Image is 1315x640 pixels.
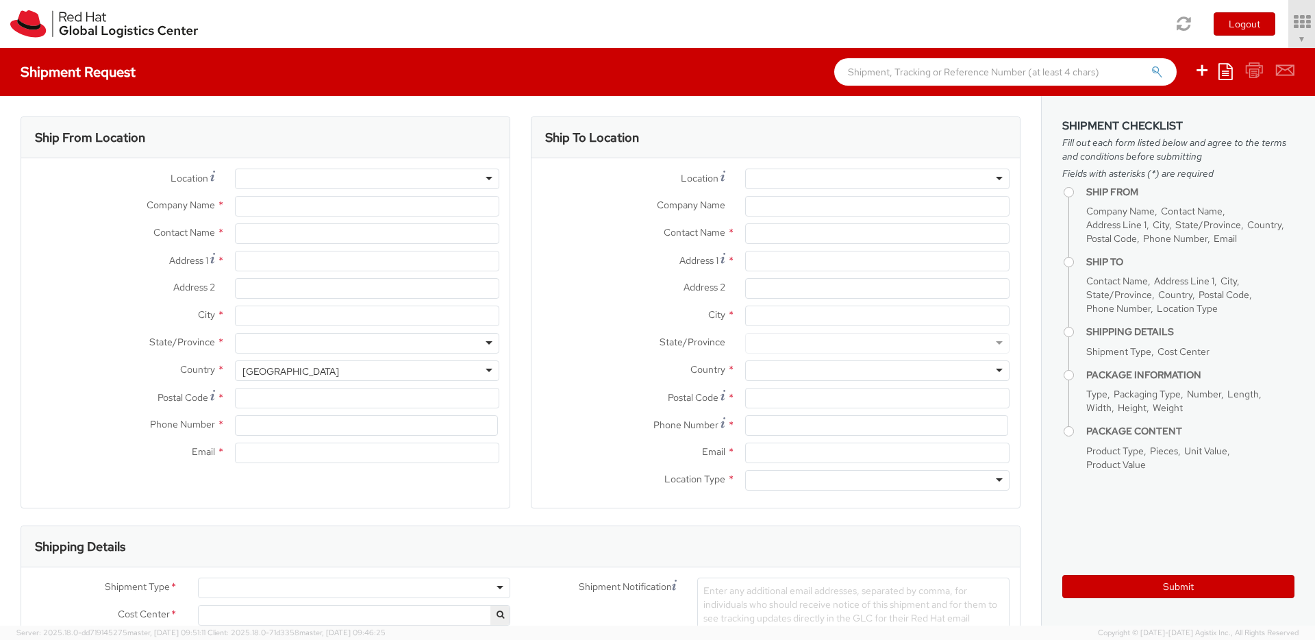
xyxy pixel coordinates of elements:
span: Country [690,363,725,376]
span: Company Name [1086,205,1155,217]
span: State/Province [1175,219,1241,231]
span: Phone Number [1143,232,1207,245]
span: Cost Center [1157,345,1210,358]
span: Phone Number [1086,302,1151,315]
span: Enter any additional email addresses, separated by comma, for individuals who should receive noti... [703,584,997,638]
span: Country [180,363,215,376]
h3: Shipping Details [35,540,125,554]
span: Fill out each form listed below and agree to the terms and conditions before submitting [1062,136,1294,163]
span: State/Province [1086,288,1152,301]
span: Phone Number [150,418,215,430]
h4: Package Content [1086,426,1294,436]
span: Postal Code [1086,232,1137,245]
span: Address 1 [169,254,208,267]
span: Height [1118,402,1147,414]
span: Length [1227,388,1259,400]
span: Country [1247,219,1281,231]
span: Shipment Type [105,580,170,595]
span: Postal Code [158,391,208,404]
span: Address 2 [684,281,725,293]
h4: Ship From [1086,187,1294,197]
span: master, [DATE] 09:51:11 [127,628,205,637]
span: Fields with asterisks (*) are required [1062,167,1294,180]
span: Company Name [657,199,725,211]
span: ▼ [1298,34,1306,45]
span: City [198,308,215,321]
span: Packaging Type [1114,388,1181,400]
span: Product Value [1086,458,1146,471]
span: master, [DATE] 09:46:25 [299,628,386,637]
span: Phone Number [653,419,718,431]
div: [GEOGRAPHIC_DATA] [242,365,339,378]
span: Location [681,172,718,184]
span: Address Line 1 [1086,219,1147,231]
span: Pieces [1150,445,1178,457]
h4: Package Information [1086,370,1294,380]
button: Logout [1214,12,1275,36]
span: Product Type [1086,445,1144,457]
h3: Shipment Checklist [1062,120,1294,132]
h4: Shipment Request [21,64,136,79]
span: Unit Value [1184,445,1227,457]
span: Cost Center [118,607,170,623]
span: Postal Code [1199,288,1249,301]
span: Copyright © [DATE]-[DATE] Agistix Inc., All Rights Reserved [1098,628,1299,639]
span: Weight [1153,402,1183,414]
span: Company Name [147,199,215,211]
h3: Ship From Location [35,131,145,145]
span: City [1220,275,1237,287]
span: Address 1 [679,254,718,267]
span: Email [192,445,215,458]
span: Type [1086,388,1107,400]
img: rh-logistics-00dfa346123c4ec078e1.svg [10,10,198,38]
span: Email [1214,232,1237,245]
span: Server: 2025.18.0-dd719145275 [16,628,205,637]
span: City [708,308,725,321]
span: Email [702,445,725,458]
span: Client: 2025.18.0-71d3358 [208,628,386,637]
span: Location Type [664,473,725,485]
span: Location Type [1157,302,1218,315]
span: Width [1086,402,1112,414]
span: City [1153,219,1169,231]
span: Contact Name [664,226,725,238]
span: State/Province [149,336,215,348]
span: Postal Code [668,391,718,404]
span: Shipment Type [1086,345,1151,358]
span: Contact Name [1161,205,1223,217]
span: Number [1187,388,1221,400]
button: Submit [1062,575,1294,598]
span: Contact Name [153,226,215,238]
input: Shipment, Tracking or Reference Number (at least 4 chars) [834,58,1177,86]
h4: Ship To [1086,257,1294,267]
h4: Shipping Details [1086,327,1294,337]
span: Address Line 1 [1154,275,1214,287]
span: State/Province [660,336,725,348]
span: Contact Name [1086,275,1148,287]
span: Address 2 [173,281,215,293]
h3: Ship To Location [545,131,639,145]
span: Location [171,172,208,184]
span: Shipment Notification [579,580,672,594]
span: Country [1158,288,1192,301]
